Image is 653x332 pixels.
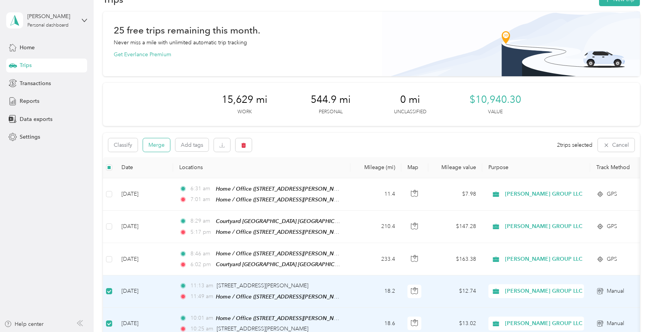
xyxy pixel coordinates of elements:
td: $7.98 [428,178,482,211]
iframe: Everlance-gr Chat Button Frame [610,289,653,332]
span: Manual [607,319,624,328]
span: 2 trips selected [557,141,592,149]
p: Value [488,109,503,116]
td: 233.4 [350,243,401,275]
td: [DATE] [115,178,173,211]
span: Data exports [20,115,52,123]
span: GPS [607,190,617,198]
span: GPS [607,255,617,263]
p: Personal [319,109,343,116]
th: Track Method [590,157,644,178]
td: [DATE] [115,275,173,307]
span: 544.9 mi [311,94,351,106]
span: [PERSON_NAME] GROUP LLC [505,287,582,295]
th: Locations [173,157,350,178]
div: Personal dashboard [27,23,69,28]
span: 15,629 mi [222,94,268,106]
span: Home / Office ([STREET_ADDRESS][PERSON_NAME] , [GEOGRAPHIC_DATA][PERSON_NAME], [GEOGRAPHIC_DATA]) [216,229,508,235]
th: Mileage (mi) [350,157,401,178]
span: [PERSON_NAME] GROUP LLC [505,222,582,231]
span: Settings [20,133,40,141]
img: Banner [382,12,640,76]
span: 6:02 pm [190,260,212,269]
p: Unclassified [394,109,426,116]
button: Add tags [175,138,209,151]
span: 8:46 am [190,250,212,258]
span: 10:01 am [190,314,212,322]
span: Trips [20,61,32,69]
td: $147.28 [428,211,482,243]
th: Purpose [482,157,590,178]
button: Merge [143,138,170,152]
th: Map [401,157,428,178]
span: [STREET_ADDRESS][PERSON_NAME] [217,325,308,332]
p: Never miss a mile with unlimited automatic trip tracking [114,39,247,47]
span: GPS [607,222,617,231]
th: Mileage value [428,157,482,178]
span: 6:31 am [190,184,212,193]
span: Transactions [20,79,51,87]
th: Date [115,157,173,178]
span: Home / Office ([STREET_ADDRESS][PERSON_NAME] , [GEOGRAPHIC_DATA][PERSON_NAME], [GEOGRAPHIC_DATA]) [216,250,508,257]
div: [PERSON_NAME] [27,12,76,20]
span: 11:13 am [190,282,213,290]
span: 5:17 pm [190,228,212,236]
span: [STREET_ADDRESS][PERSON_NAME] [217,282,308,289]
span: 7:01 am [190,195,212,204]
span: Home / Office ([STREET_ADDRESS][PERSON_NAME] , [GEOGRAPHIC_DATA][PERSON_NAME], [GEOGRAPHIC_DATA]) [216,315,508,322]
button: Classify [108,138,138,152]
button: Get Everlance Premium [114,50,171,59]
span: Home [20,44,35,52]
td: $163.38 [428,243,482,275]
button: Help center [4,320,44,328]
td: 210.4 [350,211,401,243]
span: Home / Office ([STREET_ADDRESS][PERSON_NAME] , [GEOGRAPHIC_DATA][PERSON_NAME], [GEOGRAPHIC_DATA]) [216,293,508,300]
span: Home / Office ([STREET_ADDRESS][PERSON_NAME] , [GEOGRAPHIC_DATA][PERSON_NAME], [GEOGRAPHIC_DATA]) [216,186,508,192]
td: 11.4 [350,178,401,211]
span: Manual [607,287,624,295]
td: $12.74 [428,275,482,307]
span: 11:49 am [190,292,212,301]
p: Work [237,109,252,116]
span: 0 mi [400,94,420,106]
span: $10,940.30 [470,94,521,106]
span: [PERSON_NAME] GROUP LLC [505,255,582,263]
button: Cancel [598,138,634,152]
h1: 25 free trips remaining this month. [114,26,260,34]
span: [PERSON_NAME] GROUP LLC [505,190,582,198]
span: 8:29 am [190,217,212,225]
td: [DATE] [115,243,173,275]
td: [DATE] [115,211,173,243]
span: Reports [20,97,39,105]
span: [PERSON_NAME] GROUP LLC [505,319,582,328]
span: Home / Office ([STREET_ADDRESS][PERSON_NAME] , [GEOGRAPHIC_DATA][PERSON_NAME], [GEOGRAPHIC_DATA]) [216,196,508,203]
td: 18.2 [350,275,401,307]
